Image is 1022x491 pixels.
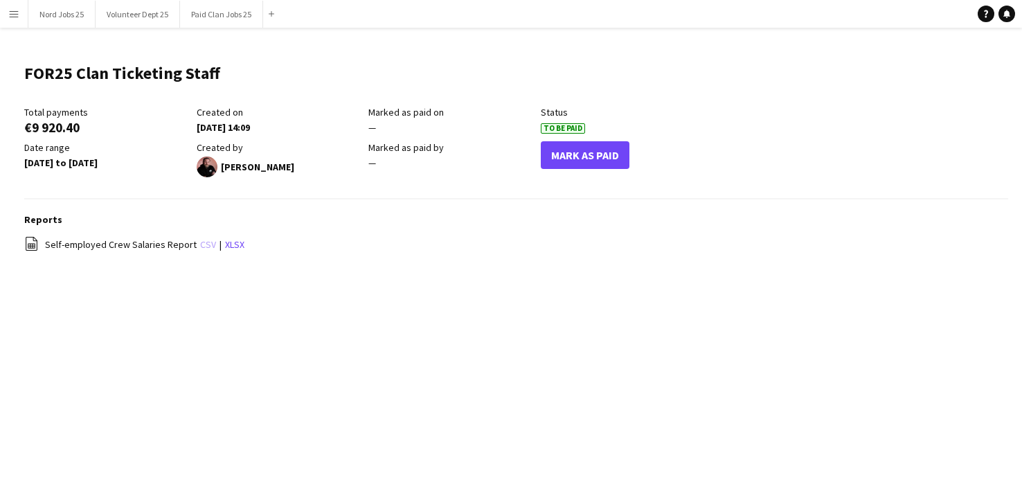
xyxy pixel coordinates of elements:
div: | [24,236,1008,253]
div: €9 920.40 [24,121,190,134]
h1: FOR25 Clan Ticketing Staff [24,63,220,84]
div: Total payments [24,106,190,118]
div: Created by [197,141,362,154]
div: Marked as paid on [368,106,534,118]
a: csv [200,238,216,251]
span: — [368,157,376,169]
div: [DATE] to [DATE] [24,157,190,169]
span: — [368,121,376,134]
div: Status [541,106,706,118]
a: xlsx [225,238,244,251]
span: Self-employed Crew Salaries Report [45,238,197,251]
h3: Reports [24,213,1008,226]
button: Volunteer Dept 25 [96,1,180,28]
span: To Be Paid [541,123,585,134]
button: Mark As Paid [541,141,629,169]
button: Nord Jobs 25 [28,1,96,28]
div: [DATE] 14:09 [197,121,362,134]
button: Paid Clan Jobs 25 [180,1,263,28]
div: Marked as paid by [368,141,534,154]
div: [PERSON_NAME] [197,157,362,177]
div: Created on [197,106,362,118]
div: Date range [24,141,190,154]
